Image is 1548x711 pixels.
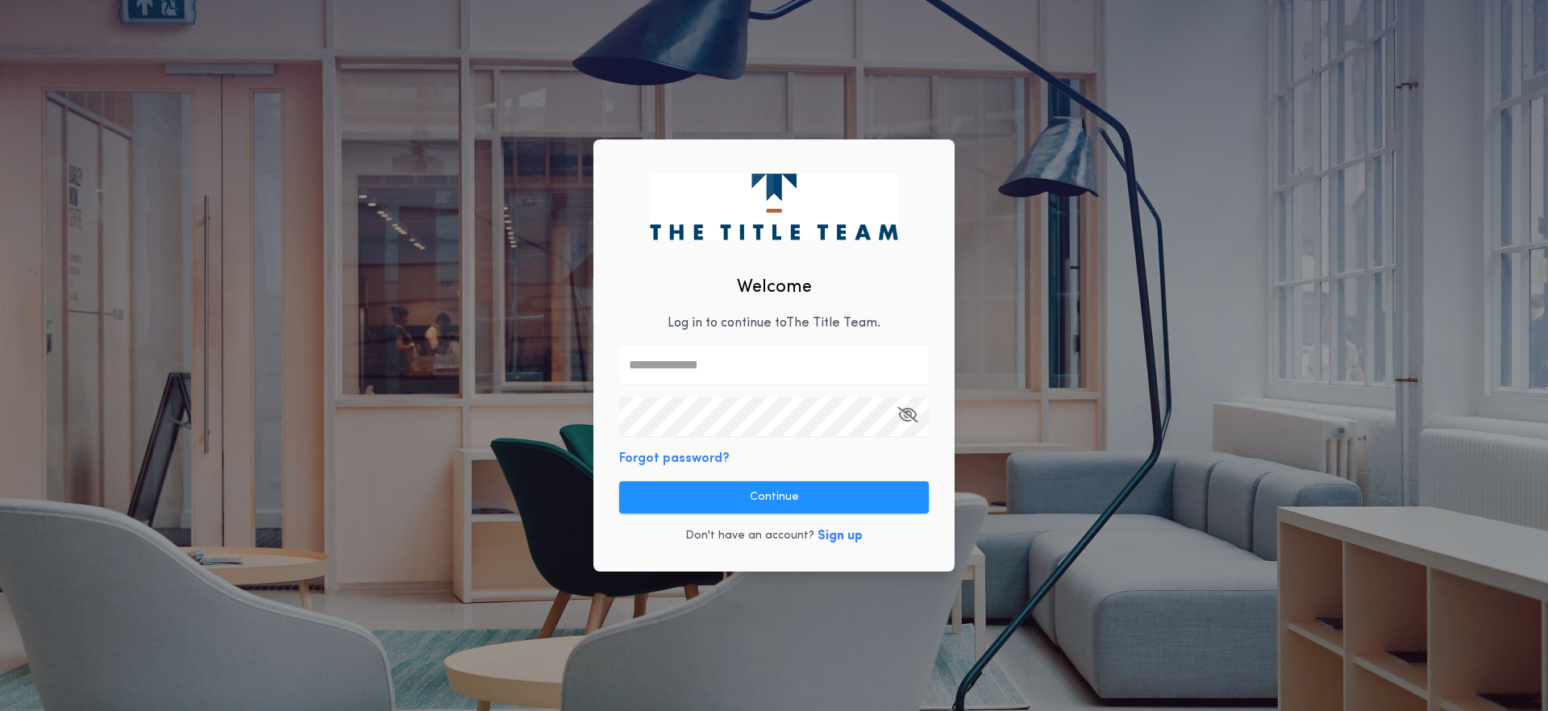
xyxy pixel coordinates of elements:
img: logo [650,173,897,239]
button: Continue [619,481,929,513]
button: Forgot password? [619,449,730,468]
button: Sign up [818,526,863,546]
p: Log in to continue to The Title Team . [668,314,880,333]
h2: Welcome [737,274,812,301]
p: Don't have an account? [685,528,814,544]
